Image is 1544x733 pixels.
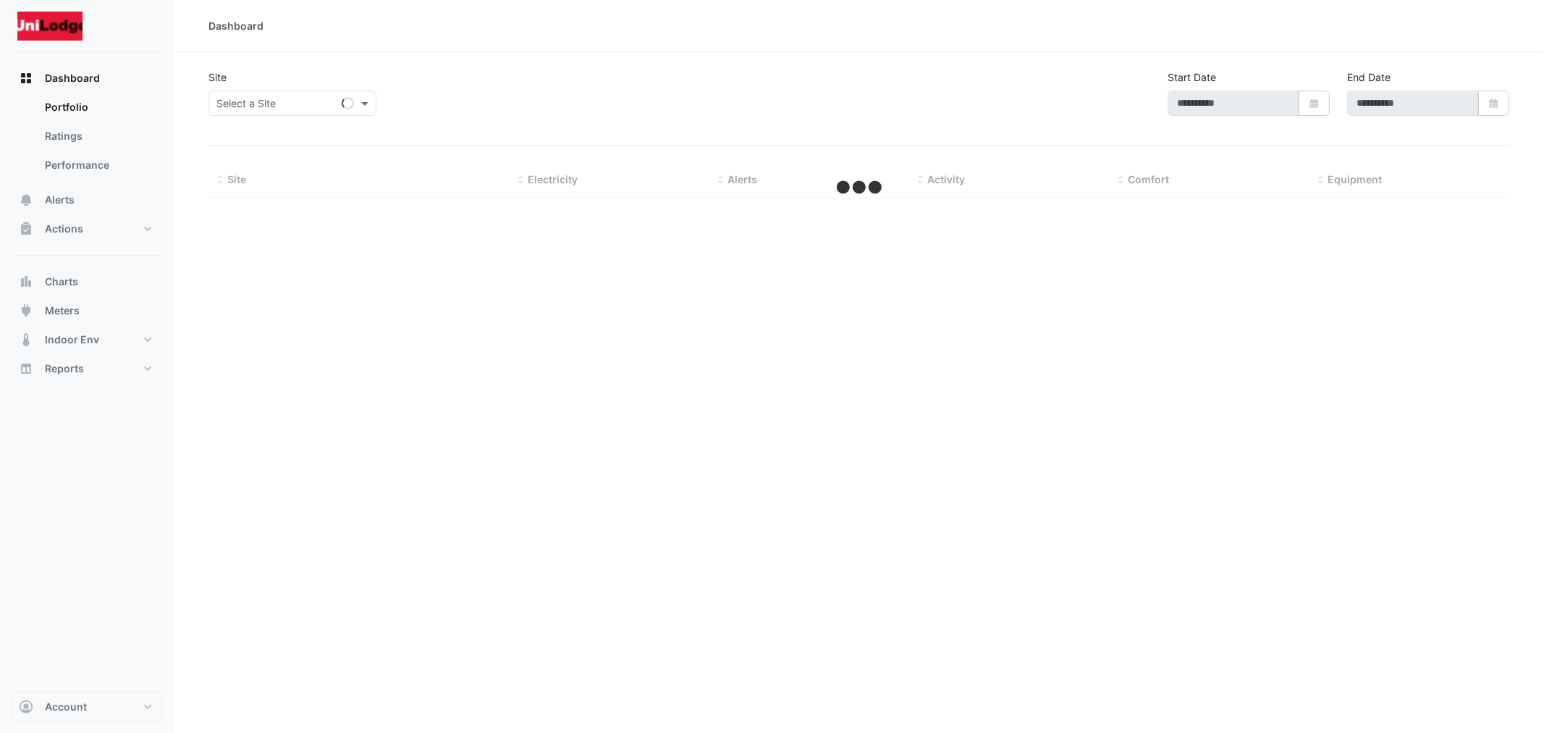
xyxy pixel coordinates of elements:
[227,173,246,185] span: Site
[19,71,33,85] app-icon: Dashboard
[1128,173,1169,185] span: Comfort
[45,71,100,85] span: Dashboard
[12,93,162,185] div: Dashboard
[33,151,162,180] a: Performance
[208,18,263,33] div: Dashboard
[45,700,87,714] span: Account
[45,332,99,347] span: Indoor Env
[19,222,33,236] app-icon: Actions
[19,303,33,318] app-icon: Meters
[45,275,78,289] span: Charts
[928,173,966,185] span: Activity
[12,64,162,93] button: Dashboard
[1328,173,1383,185] span: Equipment
[12,692,162,721] button: Account
[19,193,33,207] app-icon: Alerts
[1168,70,1216,85] label: Start Date
[45,303,80,318] span: Meters
[45,361,84,376] span: Reports
[12,267,162,296] button: Charts
[19,275,33,289] app-icon: Charts
[12,214,162,243] button: Actions
[45,193,75,207] span: Alerts
[12,354,162,383] button: Reports
[33,122,162,151] a: Ratings
[12,185,162,214] button: Alerts
[12,325,162,354] button: Indoor Env
[1347,70,1391,85] label: End Date
[12,296,162,325] button: Meters
[727,173,757,185] span: Alerts
[208,70,227,85] label: Site
[17,12,83,41] img: Company Logo
[19,332,33,347] app-icon: Indoor Env
[33,93,162,122] a: Portfolio
[528,173,578,185] span: Electricity
[19,361,33,376] app-icon: Reports
[45,222,83,236] span: Actions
